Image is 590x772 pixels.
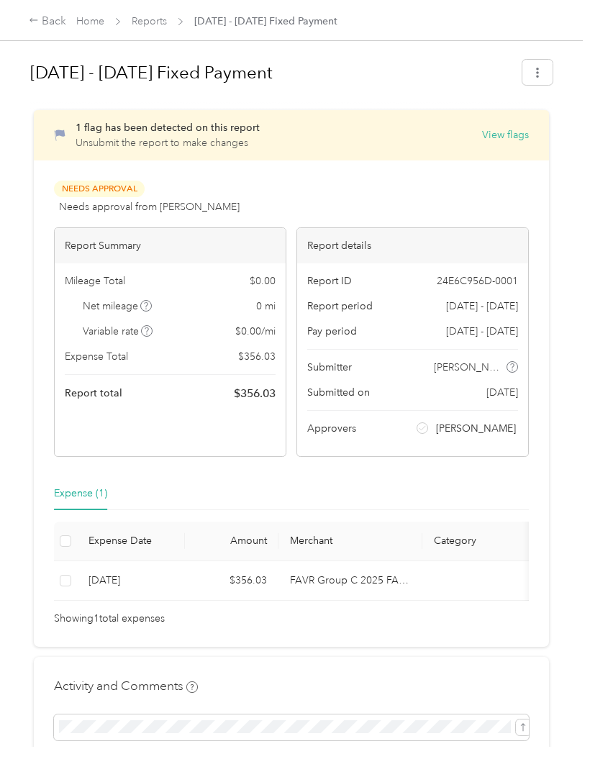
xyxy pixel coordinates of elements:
span: Mileage Total [65,273,125,289]
span: Needs approval from [PERSON_NAME] [59,199,240,214]
td: $356.03 [185,561,278,601]
span: Variable rate [83,324,153,339]
span: Showing 1 total expenses [54,611,165,627]
p: Unsubmit the report to make changes [76,135,260,150]
span: Approvers [307,421,356,436]
h1: Sep 1 - 30, 2025 Fixed Payment [30,55,512,90]
span: [DATE] - [DATE] Fixed Payment [194,14,337,29]
span: $ 0.00 / mi [235,324,276,339]
span: Report period [307,299,373,314]
div: Expense (1) [54,486,107,501]
span: Net mileage [83,299,153,314]
th: Amount [185,522,278,561]
span: [DATE] - [DATE] [446,299,518,314]
td: FAVR Group C 2025 FAVR program [278,561,422,601]
span: Pay period [307,324,357,339]
a: Reports [132,15,167,27]
span: [DATE] [486,385,518,400]
button: View flags [482,127,529,142]
th: Category [422,522,566,561]
span: $ 356.03 [238,349,276,364]
span: $ 356.03 [234,385,276,402]
span: 24E6C956D-0001 [437,273,518,289]
span: $ 0.00 [250,273,276,289]
h4: Activity and Comments [54,677,198,695]
span: 1 flag has been detected on this report [76,122,260,134]
span: [DATE] - [DATE] [446,324,518,339]
span: Report total [65,386,122,401]
th: Merchant [278,522,422,561]
span: [PERSON_NAME] [436,421,516,436]
span: Submitted on [307,385,370,400]
div: Report Summary [55,228,286,263]
span: 0 mi [256,299,276,314]
td: 9-10-2025 [77,561,185,601]
th: Expense Date [77,522,185,561]
iframe: Everlance-gr Chat Button Frame [509,691,590,772]
div: Report details [297,228,528,263]
a: Home [76,15,104,27]
div: Back [29,13,66,30]
span: [PERSON_NAME] [434,360,504,375]
span: Submitter [307,360,352,375]
span: Needs Approval [54,181,145,197]
span: Expense Total [65,349,128,364]
span: Report ID [307,273,352,289]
